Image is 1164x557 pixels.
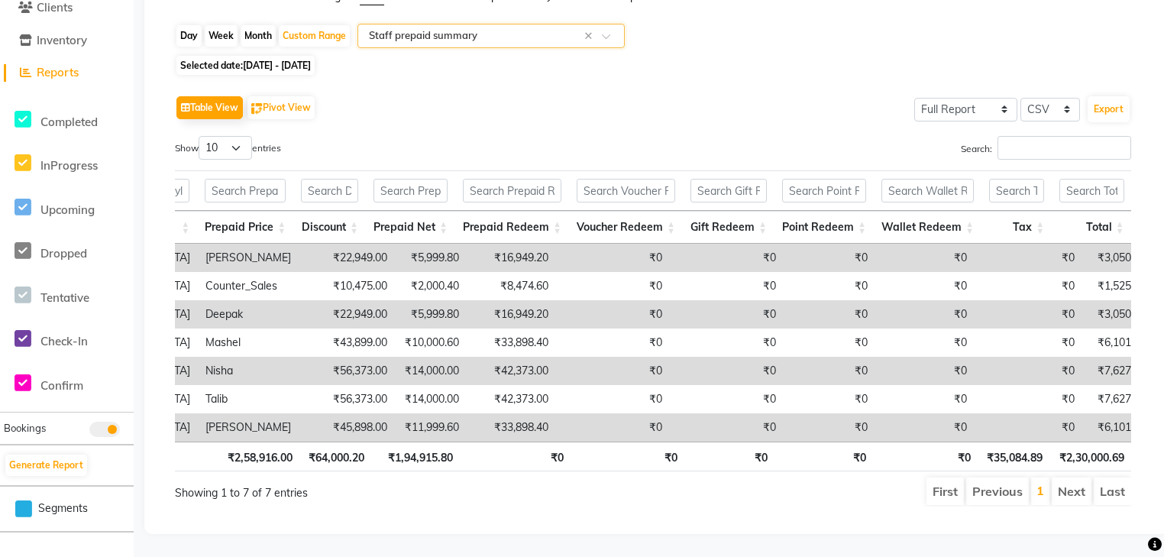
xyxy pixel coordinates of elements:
td: ₹22,949.00 [299,300,395,329]
td: ₹0 [670,357,784,385]
button: Pivot View [247,96,315,119]
td: ₹1,525.43 [1082,272,1153,300]
span: [DATE] - [DATE] [243,60,311,71]
td: Deepak [198,300,299,329]
td: ₹56,373.00 [299,385,395,413]
th: Prepaid Price: activate to sort column ascending [197,211,293,244]
td: ₹22,949.00 [299,244,395,272]
td: ₹3,050.86 [1082,300,1153,329]
span: Tentative [40,290,89,305]
td: ₹0 [670,329,784,357]
th: ₹0 [874,442,979,471]
a: 1 [1036,483,1044,498]
div: Custom Range [279,25,350,47]
td: ₹0 [875,244,975,272]
td: ₹0 [875,329,975,357]
td: ₹33,898.40 [467,413,556,442]
th: ₹1,94,915.80 [372,442,460,471]
td: ₹11,999.60 [395,413,467,442]
td: ₹0 [975,300,1082,329]
th: ₹0 [775,442,874,471]
td: ₹0 [670,413,784,442]
td: ₹45,898.00 [299,413,395,442]
div: Showing 1 to 7 of 7 entries [175,476,560,501]
label: Show entries [175,136,281,160]
td: ₹0 [975,357,1082,385]
th: ₹0 [461,442,572,471]
td: ₹0 [784,357,875,385]
input: Search Gift Redeem [690,179,767,202]
div: Month [241,25,276,47]
label: Search: [961,136,1131,160]
span: Reports [37,65,79,79]
td: ₹5,999.80 [395,300,467,329]
td: ₹0 [556,300,670,329]
input: Search Prepaid Price [205,179,286,202]
a: Reports [4,64,130,82]
a: Inventory [4,32,130,50]
span: Clear all [584,28,597,44]
div: Week [205,25,238,47]
th: ₹35,084.89 [978,442,1050,471]
input: Search Discount [301,179,358,202]
input: Search Wallet Redeem [881,179,974,202]
td: Counter_Sales [198,272,299,300]
td: ₹0 [875,272,975,300]
td: [PERSON_NAME] [198,244,299,272]
th: ₹2,58,916.00 [205,442,300,471]
td: ₹42,373.00 [467,357,556,385]
td: ₹8,474.60 [467,272,556,300]
th: ₹64,000.20 [300,442,373,471]
button: Generate Report [5,455,87,476]
td: ₹0 [784,244,875,272]
td: ₹0 [975,385,1082,413]
button: Export [1088,96,1130,122]
td: ₹0 [875,300,975,329]
td: ₹43,899.00 [299,329,395,357]
th: Tax: activate to sort column ascending [981,211,1052,244]
input: Search Prepaid Net [373,179,448,202]
td: ₹0 [784,385,875,413]
td: ₹0 [975,272,1082,300]
td: ₹2,000.40 [395,272,467,300]
td: ₹0 [556,329,670,357]
span: Bookings [4,422,46,434]
span: Completed [40,115,98,129]
td: ₹0 [556,357,670,385]
span: Segments [38,500,88,517]
td: ₹0 [556,385,670,413]
td: ₹0 [784,272,875,300]
td: ₹0 [556,244,670,272]
td: ₹0 [875,357,975,385]
td: ₹10,475.00 [299,272,395,300]
td: ₹0 [875,385,975,413]
td: ₹0 [670,272,784,300]
td: Talib [198,385,299,413]
img: pivot.png [251,103,263,115]
td: ₹0 [975,329,1082,357]
td: Mashel [198,329,299,357]
th: ₹0 [571,442,684,471]
input: Search Voucher Redeem [577,179,675,202]
td: ₹33,898.40 [467,329,556,357]
td: ₹7,627.15 [1082,357,1153,385]
div: Day [176,25,202,47]
td: ₹0 [556,272,670,300]
td: ₹14,000.00 [395,357,467,385]
span: Confirm [40,378,83,393]
select: Showentries [199,136,252,160]
span: InProgress [40,158,98,173]
th: Voucher Redeem: activate to sort column ascending [569,211,683,244]
td: ₹5,999.80 [395,244,467,272]
span: Check-In [40,334,88,348]
button: Table View [176,96,243,119]
td: ₹16,949.20 [467,300,556,329]
th: ₹0 [685,442,775,471]
td: ₹42,373.00 [467,385,556,413]
input: Search: [997,136,1131,160]
input: Search Tax [989,179,1044,202]
th: Prepaid Redeem: activate to sort column ascending [455,211,569,244]
td: ₹0 [784,329,875,357]
span: Inventory [37,33,87,47]
td: ₹0 [784,413,875,442]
